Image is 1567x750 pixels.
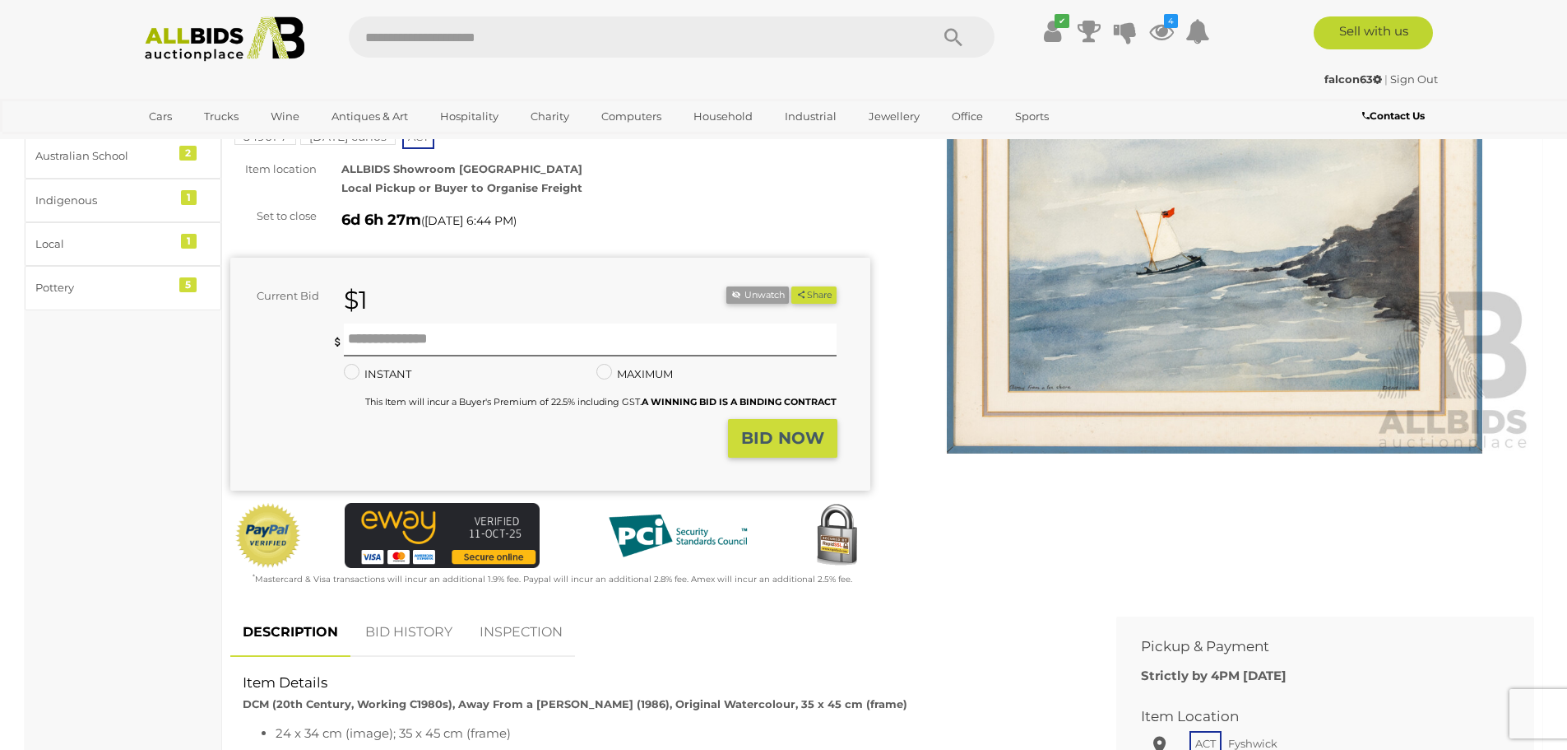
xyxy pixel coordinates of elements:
a: Trucks [193,103,249,130]
button: Unwatch [726,286,789,304]
b: A WINNING BID IS A BINDING CONTRACT [642,396,837,408]
img: Allbids.com.au [136,16,314,62]
i: ✔ [1055,14,1069,28]
a: DESCRIPTION [230,608,350,657]
a: Wine [260,103,310,130]
a: Computers [591,103,672,130]
strong: 6d 6h 27m [341,211,421,229]
strong: $1 [344,285,368,315]
li: Unwatch this item [726,286,789,304]
a: INSPECTION [467,608,575,657]
img: eWAY Payment Gateway [345,503,540,568]
span: | [1384,72,1388,86]
div: 5 [179,277,197,292]
a: Charity [520,103,580,130]
label: INSTANT [344,365,411,384]
mark: 54901-7 [234,128,296,145]
div: 1 [181,234,197,249]
img: DCM (20th Century, Working C1980s), Away From a Lee Shore (1986), Original Watercolour, 35 x 45 c... [895,41,1535,454]
a: Pottery 5 [25,266,221,310]
b: Strictly by 4PM [DATE] [1141,668,1287,683]
img: PCI DSS compliant [596,503,760,569]
a: falcon63 [1324,72,1384,86]
a: Antiques & Art [321,103,419,130]
strong: BID NOW [741,428,824,448]
a: Sell with us [1314,16,1433,49]
span: [DATE] 6:44 PM [424,213,513,228]
a: Household [683,103,763,130]
a: Office [941,103,994,130]
a: Sign Out [1390,72,1438,86]
a: Indigenous 1 [25,179,221,222]
div: Pottery [35,278,171,297]
div: Current Bid [230,286,331,305]
a: BID HISTORY [353,608,465,657]
div: Item location [218,160,329,179]
li: 24 x 34 cm (image); 35 x 45 cm (frame) [276,722,1079,744]
div: Indigenous [35,191,171,210]
a: Sports [1004,103,1059,130]
b: Contact Us [1362,109,1425,122]
button: Share [791,286,837,304]
a: Cars [138,103,183,130]
a: 4 [1149,16,1174,46]
a: Contact Us [1362,107,1429,125]
h2: Pickup & Payment [1141,639,1485,655]
a: Hospitality [429,103,509,130]
strong: DCM (20th Century, Working C1980s), Away From a [PERSON_NAME] (1986), Original Watercolour, 35 x ... [243,697,907,710]
a: Local 1 [25,222,221,266]
div: 1 [181,190,197,205]
h2: Item Details [243,675,1079,691]
a: Jewellery [858,103,930,130]
div: Australian School [35,147,171,165]
small: Mastercard & Visa transactions will incur an additional 1.9% fee. Paypal will incur an additional... [253,574,852,585]
a: Australian School 2 [25,134,221,178]
a: [DATE] curios [300,130,396,143]
strong: ALLBIDS Showroom [GEOGRAPHIC_DATA] [341,162,582,175]
img: Secured by Rapid SSL [804,503,869,569]
h2: Item Location [1141,709,1485,724]
div: Set to close [218,207,329,226]
mark: [DATE] curios [300,128,396,145]
div: Local [35,235,171,254]
label: MAXIMUM [596,365,673,384]
i: 4 [1164,14,1178,28]
a: ✔ [1041,16,1065,46]
div: 2 [179,146,197,161]
img: Official PayPal Seal [234,503,302,569]
button: BID NOW [728,419,837,458]
span: ( ) [421,214,517,227]
strong: Local Pickup or Buyer to Organise Freight [341,181,582,194]
a: Industrial [774,103,847,130]
strong: falcon63 [1324,72,1382,86]
a: 54901-7 [234,130,296,143]
a: [GEOGRAPHIC_DATA] [138,130,276,157]
small: This Item will incur a Buyer's Premium of 22.5% including GST. [365,396,837,408]
button: Search [912,16,994,58]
